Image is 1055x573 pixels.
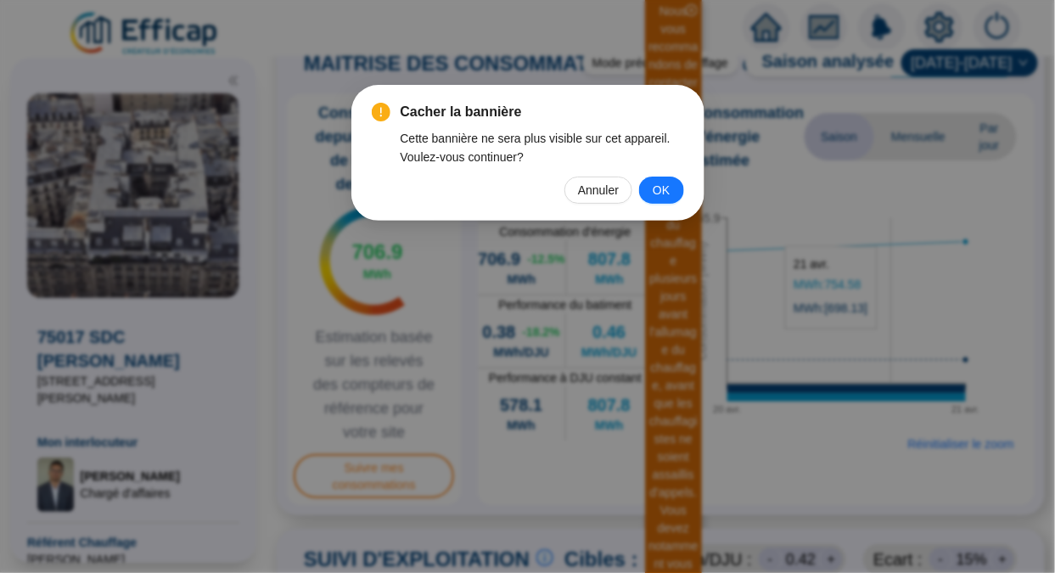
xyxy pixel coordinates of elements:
span: Cacher la bannière [401,102,684,122]
span: Annuler [578,181,619,199]
div: Cette bannière ne sera plus visible sur cet appareil. Voulez-vous continuer? [401,129,684,166]
span: OK [653,181,670,199]
button: Annuler [564,177,632,204]
span: exclamation-circle [372,103,390,121]
button: OK [639,177,683,204]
